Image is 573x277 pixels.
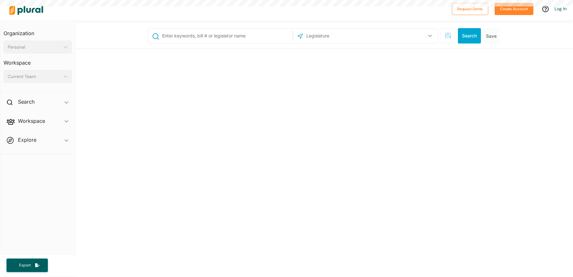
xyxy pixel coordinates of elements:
div: Personal [8,44,61,51]
span: Export [15,263,35,268]
h2: Search [18,98,35,105]
a: Create Account [495,5,533,12]
a: Log In [554,6,567,12]
button: Create Account [495,3,533,15]
span: Search Filters [445,32,451,38]
div: Current Team [8,73,61,80]
h3: Organization [4,24,72,38]
input: Legislature [306,30,374,42]
input: Enter keywords, bill # or legislator name [161,30,291,42]
button: Save [483,28,499,44]
button: Export [6,258,48,272]
button: Request Demo [452,3,488,15]
a: Request Demo [452,5,488,12]
button: Search [458,28,481,44]
h3: Workspace [4,53,72,67]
